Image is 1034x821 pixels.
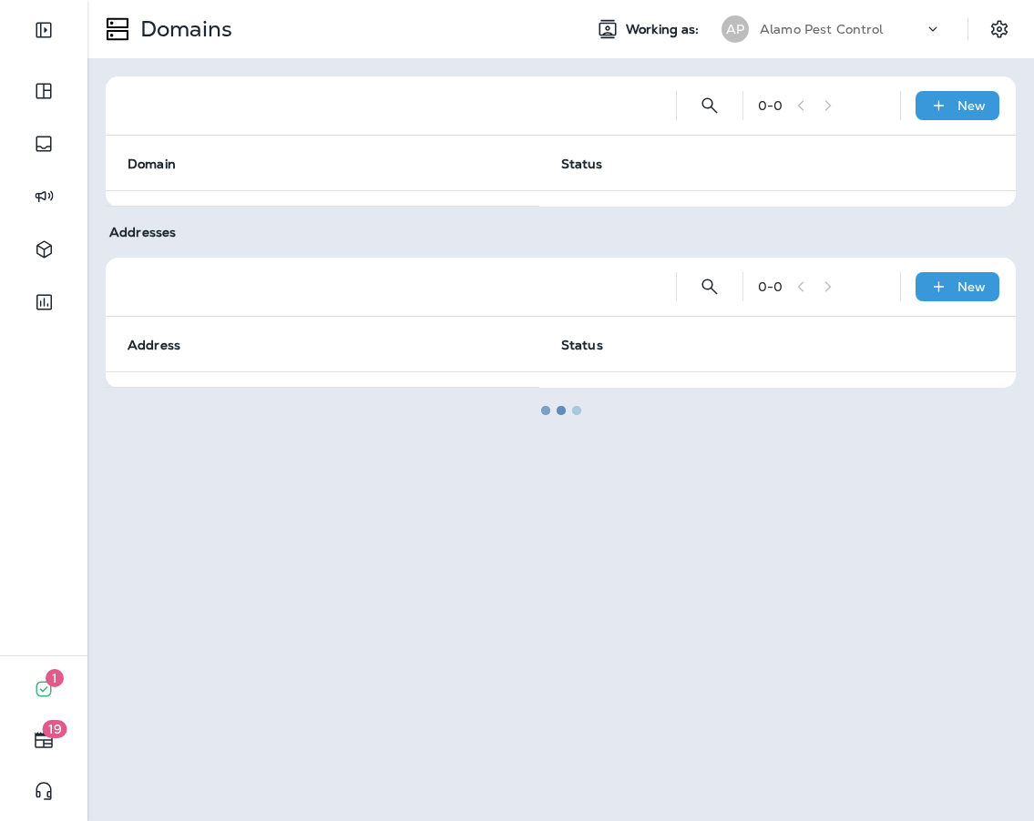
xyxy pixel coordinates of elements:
[18,671,69,707] button: 1
[18,12,69,48] button: Expand Sidebar
[18,722,69,758] button: 19
[43,720,67,738] span: 19
[46,669,64,687] span: 1
[957,98,986,113] p: New
[957,279,986,294] p: New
